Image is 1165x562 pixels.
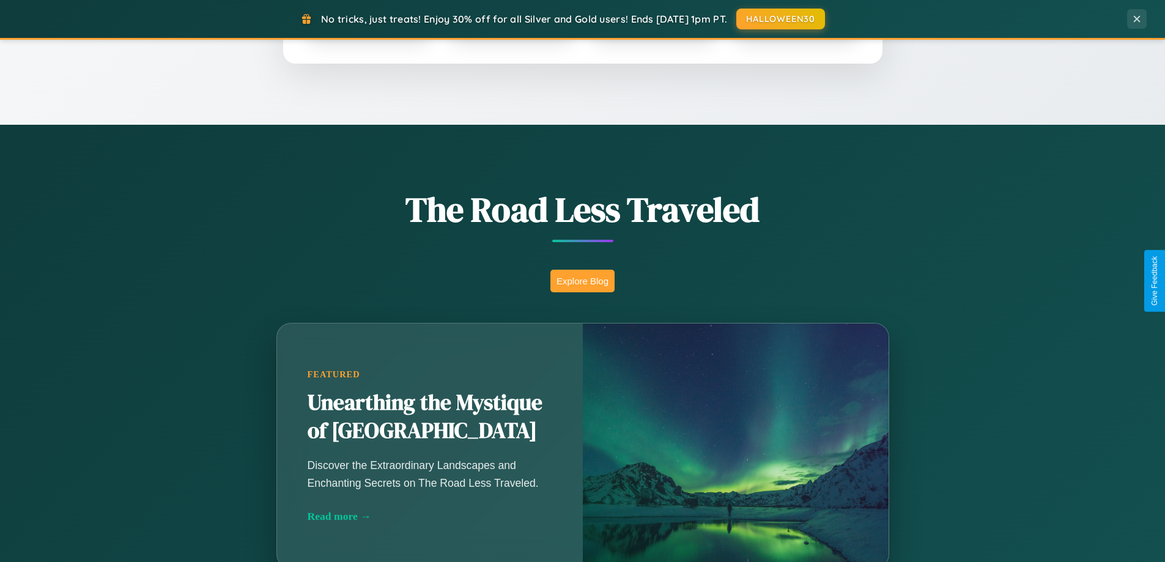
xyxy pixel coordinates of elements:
[308,457,552,491] p: Discover the Extraordinary Landscapes and Enchanting Secrets on The Road Less Traveled.
[736,9,825,29] button: HALLOWEEN30
[216,186,950,233] h1: The Road Less Traveled
[308,389,552,445] h2: Unearthing the Mystique of [GEOGRAPHIC_DATA]
[550,270,615,292] button: Explore Blog
[308,369,552,380] div: Featured
[308,510,552,523] div: Read more →
[321,13,727,25] span: No tricks, just treats! Enjoy 30% off for all Silver and Gold users! Ends [DATE] 1pm PT.
[1150,256,1159,306] div: Give Feedback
